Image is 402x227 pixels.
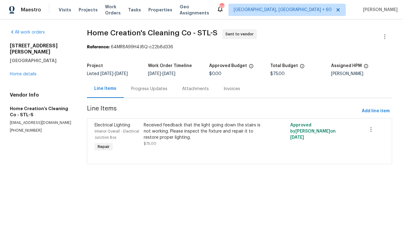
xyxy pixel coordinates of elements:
[331,72,392,76] div: [PERSON_NAME]
[148,64,192,68] h5: Work Order Timeline
[128,8,141,12] span: Tasks
[10,43,72,55] h2: [STREET_ADDRESS][PERSON_NAME]
[10,58,72,64] h5: [GEOGRAPHIC_DATA]
[95,144,112,150] span: Repair
[87,64,103,68] h5: Project
[115,72,128,76] span: [DATE]
[362,107,390,115] span: Add line item
[364,64,369,72] span: The hpm assigned to this work order.
[209,72,221,76] span: $0.00
[95,123,130,127] span: Electrical Lighting
[95,129,139,139] span: Interior Overall - Electrical Junction Box
[220,4,224,10] div: 665
[209,64,247,68] h5: Approved Budget
[270,72,285,76] span: $75.00
[290,135,304,140] span: [DATE]
[100,72,128,76] span: -
[331,64,362,68] h5: Assigned HPM
[21,7,41,13] span: Maestro
[131,86,167,92] div: Progress Updates
[10,30,45,34] a: All work orders
[10,128,72,133] p: [PHONE_NUMBER]
[94,86,116,92] div: Line Items
[148,7,172,13] span: Properties
[162,72,175,76] span: [DATE]
[290,123,336,140] span: Approved by [PERSON_NAME] on
[148,72,161,76] span: [DATE]
[59,7,71,13] span: Visits
[87,29,217,37] span: Home Creation's Cleaning Co - STL-S
[182,86,209,92] div: Attachments
[224,86,240,92] div: Invoices
[180,4,209,16] span: Geo Assignments
[87,72,128,76] span: Listed
[361,7,398,13] span: [PERSON_NAME]
[225,31,256,37] span: Sent to vendor
[144,142,156,145] span: $75.00
[87,45,110,49] b: Reference:
[148,72,175,76] span: -
[100,72,113,76] span: [DATE]
[359,106,392,117] button: Add line item
[10,92,72,98] h4: Vendor Info
[234,7,332,13] span: [GEOGRAPHIC_DATA], [GEOGRAPHIC_DATA] + 60
[87,106,359,117] span: Line Items
[87,44,392,50] div: 64MR8A99H4J8Q-c22b8d336
[79,7,98,13] span: Projects
[144,122,262,141] div: Received feedback that the light going down the stairs is not working. Please inspect the fixture...
[249,64,254,72] span: The total cost of line items that have been approved by both Opendoor and the Trade Partner. This...
[10,106,72,118] h5: Home Creation's Cleaning Co - STL-S
[300,64,305,72] span: The total cost of line items that have been proposed by Opendoor. This sum includes line items th...
[10,72,37,76] a: Home details
[270,64,298,68] h5: Total Budget
[10,120,72,125] p: [EMAIL_ADDRESS][DOMAIN_NAME]
[105,4,121,16] span: Work Orders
